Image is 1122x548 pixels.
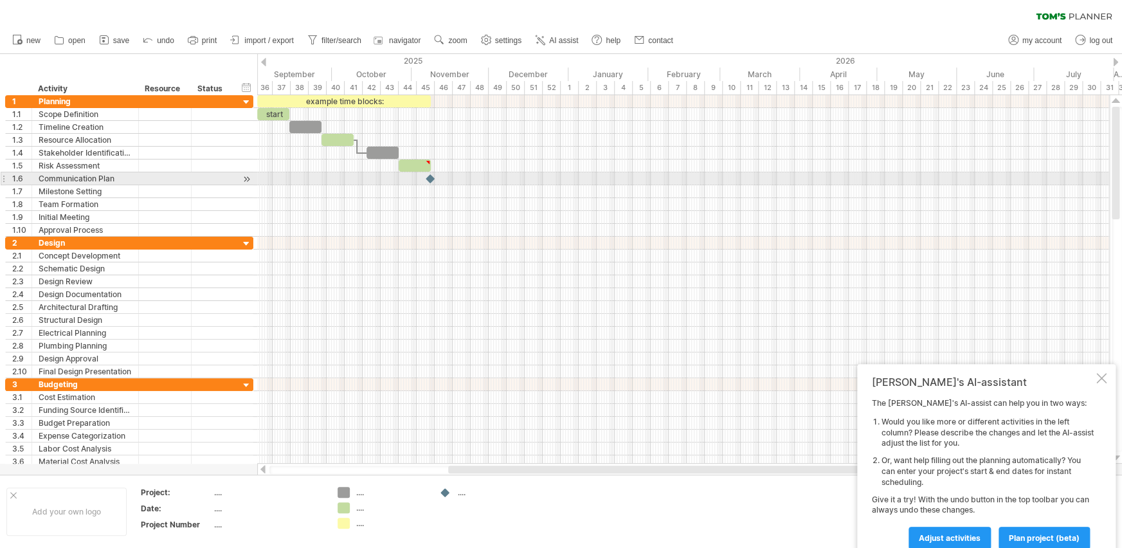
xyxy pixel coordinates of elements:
[39,211,132,223] div: Initial Meeting
[145,82,184,95] div: Resource
[363,81,381,95] div: 42
[12,250,32,262] div: 2.1
[12,147,32,159] div: 1.4
[975,81,993,95] div: 24
[381,81,399,95] div: 43
[606,36,620,45] span: help
[872,376,1094,388] div: [PERSON_NAME]'s AI-assistant
[39,430,132,442] div: Expense Categorization
[68,36,86,45] span: open
[39,455,132,468] div: Material Cost Analysis
[356,518,426,529] div: ....
[723,81,741,95] div: 10
[615,81,633,95] div: 4
[877,68,957,81] div: May 2026
[185,32,221,49] a: print
[39,378,132,390] div: Budgeting
[12,95,32,107] div: 1
[957,68,1034,81] div: June 2026
[399,81,417,95] div: 44
[214,487,322,498] div: ....
[532,32,582,49] a: AI assist
[631,32,677,49] a: contact
[1083,81,1101,95] div: 30
[431,32,471,49] a: zoom
[957,81,975,95] div: 23
[1101,81,1119,95] div: 31
[12,391,32,403] div: 3.1
[39,262,132,275] div: Schematic Design
[141,487,212,498] div: Project:
[921,81,939,95] div: 21
[291,81,309,95] div: 38
[389,36,421,45] span: navigator
[1072,32,1116,49] a: log out
[39,185,132,197] div: Milestone Setting
[39,340,132,352] div: Plumbing Planning
[141,519,212,530] div: Project Number
[12,455,32,468] div: 3.6
[12,121,32,133] div: 1.2
[478,32,525,49] a: settings
[1065,81,1083,95] div: 29
[12,172,32,185] div: 1.6
[12,314,32,326] div: 2.6
[202,36,217,45] span: print
[12,430,32,442] div: 3.4
[1022,36,1062,45] span: my account
[648,68,720,81] div: February 2026
[39,391,132,403] div: Cost Estimation
[543,81,561,95] div: 52
[800,68,877,81] div: April 2026
[882,455,1094,488] li: Or, want help filling out the planning automatically? You can enter your project's start & end da...
[939,81,957,95] div: 22
[12,378,32,390] div: 3
[471,81,489,95] div: 48
[39,301,132,313] div: Architectural Drafting
[12,443,32,455] div: 3.5
[39,121,132,133] div: Timeline Creation
[257,95,431,107] div: example time blocks:
[705,81,723,95] div: 9
[12,327,32,339] div: 2.7
[1009,533,1080,543] span: plan project (beta)
[39,250,132,262] div: Concept Development
[12,198,32,210] div: 1.8
[12,237,32,249] div: 2
[39,134,132,146] div: Resource Allocation
[214,503,322,514] div: ....
[12,340,32,352] div: 2.8
[597,81,615,95] div: 3
[648,36,673,45] span: contact
[39,314,132,326] div: Structural Design
[1005,32,1065,49] a: my account
[993,81,1011,95] div: 25
[12,365,32,378] div: 2.10
[141,503,212,514] div: Date:
[26,36,41,45] span: new
[633,81,651,95] div: 5
[435,81,453,95] div: 46
[489,81,507,95] div: 49
[12,108,32,120] div: 1.1
[579,81,597,95] div: 2
[741,81,759,95] div: 11
[795,81,813,95] div: 14
[568,68,648,81] div: January 2026
[240,172,253,186] div: scroll to activity
[849,81,867,95] div: 17
[38,82,131,95] div: Activity
[39,404,132,416] div: Funding Source Identification
[561,81,579,95] div: 1
[1029,81,1047,95] div: 27
[12,262,32,275] div: 2.2
[39,224,132,236] div: Approval Process
[777,81,795,95] div: 13
[39,288,132,300] div: Design Documentation
[39,443,132,455] div: Labor Cost Analysis
[39,147,132,159] div: Stakeholder Identification
[197,82,226,95] div: Status
[12,288,32,300] div: 2.4
[12,417,32,429] div: 3.3
[1047,81,1065,95] div: 28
